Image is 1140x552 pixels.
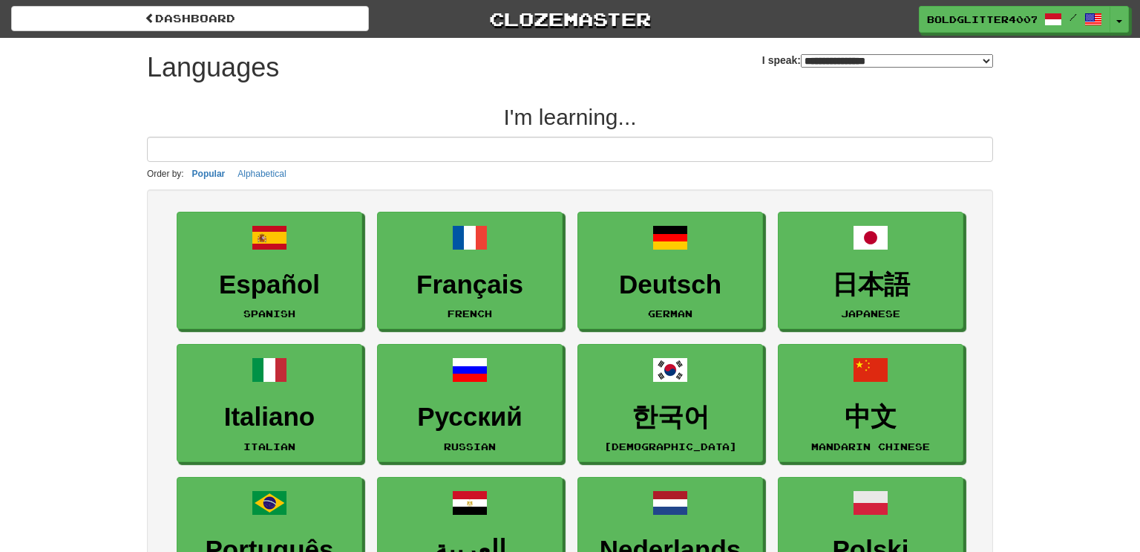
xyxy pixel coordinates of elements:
a: Clozemaster [391,6,749,32]
button: Alphabetical [233,166,290,182]
h2: I'm learning... [147,105,993,129]
button: Popular [188,166,230,182]
small: Order by: [147,169,184,179]
h3: Deutsch [586,270,755,299]
small: French [448,308,492,319]
small: Italian [243,441,295,452]
span: / [1069,12,1077,22]
h3: 中文 [786,403,955,432]
h3: 日本語 [786,270,955,299]
small: [DEMOGRAPHIC_DATA] [604,441,737,452]
h3: 한국어 [586,403,755,432]
small: Spanish [243,308,295,319]
select: I speak: [801,54,993,68]
h3: Italiano [185,403,354,432]
h3: Français [385,270,554,299]
small: Mandarin Chinese [811,441,930,452]
a: BoldGlitter4007 / [919,6,1110,33]
a: EspañolSpanish [177,212,362,330]
a: ItalianoItalian [177,344,362,462]
a: 한국어[DEMOGRAPHIC_DATA] [577,344,763,462]
a: dashboard [11,6,369,31]
h3: Español [185,270,354,299]
a: РусскийRussian [377,344,563,462]
label: I speak: [762,53,993,68]
span: BoldGlitter4007 [927,13,1037,26]
a: FrançaisFrench [377,212,563,330]
small: German [648,308,692,319]
small: Russian [444,441,496,452]
h3: Русский [385,403,554,432]
a: 中文Mandarin Chinese [778,344,963,462]
h1: Languages [147,53,279,82]
a: DeutschGerman [577,212,763,330]
a: 日本語Japanese [778,212,963,330]
small: Japanese [841,308,900,319]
